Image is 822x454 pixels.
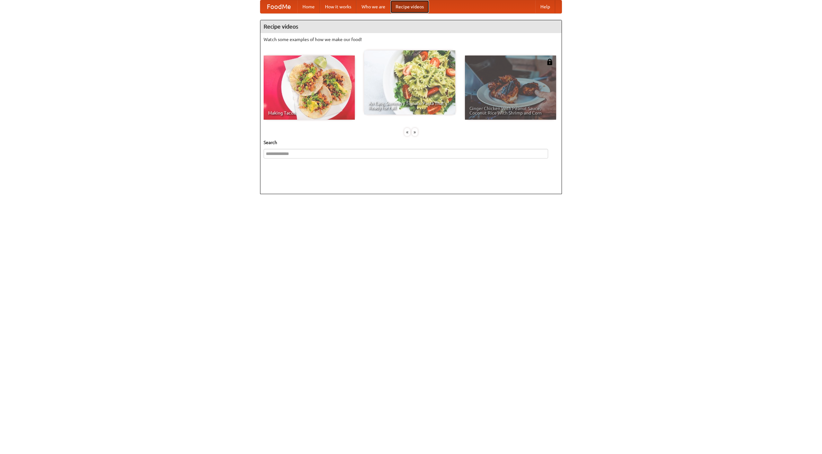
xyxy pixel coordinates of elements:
a: Help [535,0,555,13]
p: Watch some examples of how we make our food! [264,36,558,43]
div: » [412,128,418,136]
a: Who we are [356,0,390,13]
img: 483408.png [547,59,553,65]
a: Home [297,0,320,13]
a: Making Tacos [264,56,355,120]
span: Making Tacos [268,111,350,115]
h4: Recipe videos [260,20,562,33]
a: An Easy, Summery Tomato Pasta That's Ready for Fall [364,50,455,115]
a: Recipe videos [390,0,429,13]
div: « [404,128,410,136]
a: FoodMe [260,0,297,13]
h5: Search [264,139,558,146]
a: How it works [320,0,356,13]
span: An Easy, Summery Tomato Pasta That's Ready for Fall [369,101,451,110]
